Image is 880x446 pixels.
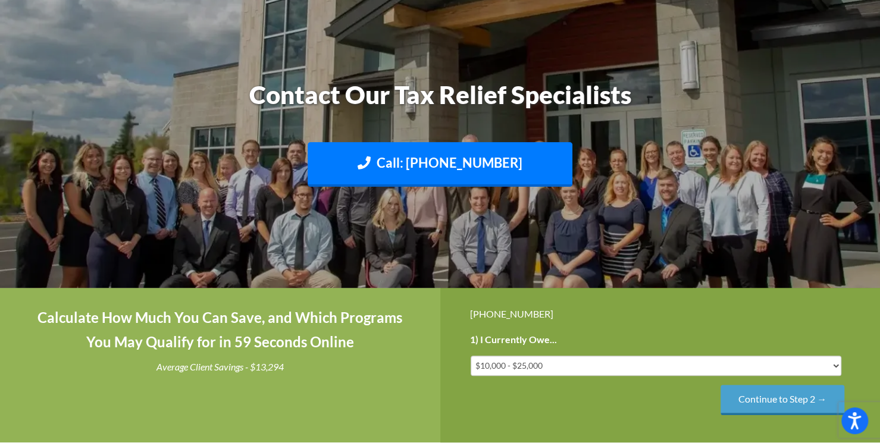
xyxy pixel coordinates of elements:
[721,385,844,415] input: Continue to Step 2 →
[470,334,557,346] label: 1) I Currently Owe...
[30,306,411,354] h4: Calculate How Much You Can Save, and Which Programs You May Qualify for in 59 Seconds Online
[156,361,284,372] i: Average Client Savings - $13,294
[110,77,771,112] h1: Contact Our Tax Relief Specialists
[470,306,851,322] div: [PHONE_NUMBER]
[308,142,572,187] a: Call: [PHONE_NUMBER]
